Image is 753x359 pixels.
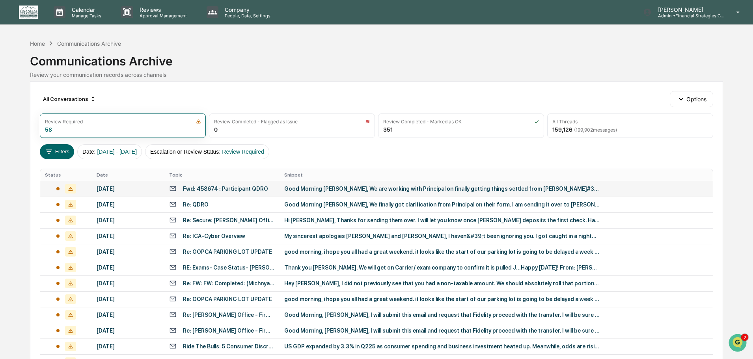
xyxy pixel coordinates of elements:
div: Review Completed - Marked as OK [383,119,462,125]
p: Calendar [65,6,105,13]
span: • [65,107,68,113]
div: Start new chat [35,60,129,68]
img: Jack Rasmussen [8,121,21,134]
img: 1746055101610-c473b297-6a78-478c-a979-82029cc54cd1 [16,108,22,114]
div: [DATE] [97,201,160,208]
div: good morning, i hope you all had a great weekend. it looks like the start of our parking lot is g... [284,249,600,255]
img: 1746055101610-c473b297-6a78-478c-a979-82029cc54cd1 [8,60,22,74]
th: Snippet [280,169,713,181]
span: [DATE] - [DATE] [97,149,137,155]
div: Review Completed - Flagged as Issue [214,119,298,125]
div: Good Morning [PERSON_NAME], We are working with Principal on finally getting things settled from ... [284,186,600,192]
div: 🔎 [8,177,14,183]
div: All Threads [552,119,578,125]
div: [DATE] [97,343,160,350]
div: Hi [PERSON_NAME], Thanks for sending them over. I will let you know once [PERSON_NAME] deposits t... [284,217,600,223]
div: Re: [PERSON_NAME] Office - Firm's Agreements - New Account /Management for Existing Accounts [183,327,275,334]
span: Pylon [78,195,95,201]
span: [PERSON_NAME] [24,107,64,113]
div: Re: OOPCA PARKING LOT UPDATE [183,249,272,255]
th: Topic [164,169,280,181]
img: 1746055101610-c473b297-6a78-478c-a979-82029cc54cd1 [16,129,22,135]
div: [DATE] [97,327,160,334]
span: Data Lookup [16,176,50,184]
span: Review Required [222,149,264,155]
div: Good Morning [PERSON_NAME], We finally got clarification from Principal on their form. I am sendi... [284,201,600,208]
p: [PERSON_NAME] [652,6,725,13]
div: 159,126 [552,126,617,133]
div: Re: [PERSON_NAME] Office - Firm's Agreements - New Account /Management for Existing Accounts [183,312,275,318]
img: icon [196,119,201,124]
p: Approval Management [133,13,191,19]
button: Date:[DATE] - [DATE] [77,144,142,159]
p: How can we help? [8,17,144,29]
div: Re: OOPCA PARKING LOT UPDATE [183,296,272,302]
img: icon [534,119,539,124]
div: [DATE] [97,264,160,271]
div: Good Morning, [PERSON_NAME], I will submit this email and request that Fidelity proceed with the ... [284,327,600,334]
div: We're available if you need us! [35,68,108,74]
span: [DATE] [70,107,86,113]
div: 58 [45,126,52,133]
th: Status [40,169,91,181]
div: 0 [214,126,218,133]
div: good morning, i hope you all had a great weekend. it looks like the start of our parking lot is g... [284,296,600,302]
img: logo [19,6,38,19]
img: icon [365,119,370,124]
button: Escalation or Review Status:Review Required [145,144,269,159]
span: [PERSON_NAME] [24,128,64,135]
div: [DATE] [97,296,160,302]
div: Review Required [45,119,83,125]
th: Date [92,169,164,181]
div: Thank you [PERSON_NAME]. We will get on Carrier/ exam company to confirm it is pulled J…Happy [DA... [284,264,600,271]
p: Admin • Financial Strategies Group (FSG) [652,13,725,19]
button: Options [670,91,713,107]
span: Preclearance [16,161,51,169]
p: Company [218,6,274,13]
div: Re: QDRO [183,201,209,208]
div: Fwd: 458674 : Participant QDRO [183,186,268,192]
span: ( 199,902 messages) [574,127,617,133]
div: All Conversations [40,93,99,105]
div: Re: ICA-Cyber Overview [183,233,245,239]
button: See all [122,86,144,95]
div: 🖐️ [8,162,14,168]
p: Manage Tasks [65,13,105,19]
div: 351 [383,126,393,133]
div: 🗄️ [57,162,63,168]
div: US GDP expanded by 3.3% in Q225 as consumer spending and business investment heated up. Meanwhile... [284,343,600,350]
div: [DATE] [97,312,160,318]
span: • [65,128,68,135]
div: Communications Archive [30,48,723,68]
div: [DATE] [97,186,160,192]
div: Good Morning, [PERSON_NAME], I will submit this email and request that Fidelity proceed with the ... [284,312,600,318]
p: Reviews [133,6,191,13]
div: My sincerest apologies [PERSON_NAME] and [PERSON_NAME], I haven&#39;t been ignoring you. I got ca... [284,233,600,239]
div: Re: Secure: [PERSON_NAME] Office: New [PERSON_NAME] [183,217,275,223]
div: [DATE] [97,280,160,286]
p: People, Data, Settings [218,13,274,19]
a: 🔎Data Lookup [5,173,53,187]
img: 8933085812038_c878075ebb4cc5468115_72.jpg [17,60,31,74]
div: Past conversations [8,87,53,94]
span: Attestations [65,161,98,169]
iframe: Open customer support [728,333,749,354]
div: RE: Exams- Case Status- [PERSON_NAME] #4250100961 [183,264,275,271]
div: Communications Archive [57,40,121,47]
button: Filters [40,144,74,159]
div: Home [30,40,45,47]
div: [DATE] [97,217,160,223]
div: Re: FW: FW: Completed: (Michnya) [PERSON_NAME] Office - New IRA - Firm Documents [183,280,275,286]
div: Ride The Bulls: 5 Consumer Discretionary Stocks With Market-Crushing Momentum [183,343,275,350]
div: [DATE] [97,233,160,239]
span: [DATE] [70,128,86,135]
div: Hey [PERSON_NAME], I did not previously see that you had a non-taxable amount. We should absolute... [284,280,600,286]
img: Jack Rasmussen [8,100,21,112]
a: 🖐️Preclearance [5,158,54,172]
div: Review your communication records across channels [30,71,723,78]
a: Powered byPylon [56,195,95,201]
div: [DATE] [97,249,160,255]
button: Start new chat [134,63,144,72]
